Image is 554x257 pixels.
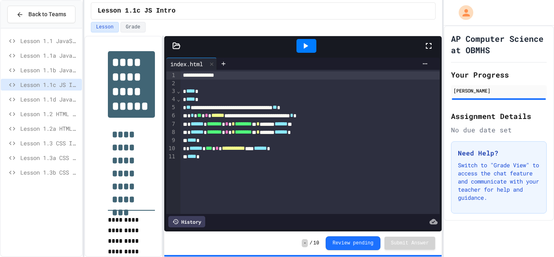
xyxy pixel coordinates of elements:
span: Lesson 1.1c JS Intro [20,80,79,89]
div: index.html [166,58,217,70]
div: 10 [166,145,176,153]
span: Fold line [176,88,180,94]
span: Lesson 1.1 JavaScript Intro [20,37,79,45]
span: Lesson 1.1b JavaScript Intro [20,66,79,74]
div: No due date set [451,125,547,135]
div: 11 [166,153,176,161]
h2: Assignment Details [451,110,547,122]
div: 8 [166,128,176,136]
span: - [302,239,308,247]
div: 3 [166,87,176,95]
div: 1 [166,71,176,80]
span: Lesson 1.3a CSS Selectors [20,153,79,162]
div: [PERSON_NAME] [453,87,544,94]
span: Lesson 1.1a JavaScript Intro [20,51,79,60]
span: Lesson 1.2a HTML Continued [20,124,79,133]
button: Submit Answer [384,237,436,250]
div: 5 [166,104,176,112]
span: Fold line [176,96,180,102]
button: Lesson [91,22,119,32]
span: Back to Teams [28,10,66,19]
span: Lesson 1.1c JS Intro [98,6,176,16]
span: Lesson 1.3b CSS Backgrounds [20,168,79,177]
button: Grade [120,22,146,32]
span: Lesson 1.2 HTML Basics [20,110,79,118]
div: 4 [166,95,176,104]
div: index.html [166,60,207,68]
button: Back to Teams [7,6,75,23]
div: 2 [166,80,176,88]
span: Lesson 1.3 CSS Introduction [20,139,79,147]
button: Review pending [326,236,380,250]
div: History [168,216,205,227]
p: Switch to "Grade View" to access the chat feature and communicate with your teacher for help and ... [458,161,540,202]
span: 10 [314,240,319,246]
div: My Account [450,3,475,22]
div: 7 [166,120,176,128]
h1: AP Computer Science at OBMHS [451,33,547,56]
div: 6 [166,112,176,120]
span: Submit Answer [391,240,429,246]
h2: Your Progress [451,69,547,80]
span: / [309,240,312,246]
div: 9 [166,136,176,145]
span: Lesson 1.1d JavaScript [20,95,79,104]
h3: Need Help? [458,148,540,158]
